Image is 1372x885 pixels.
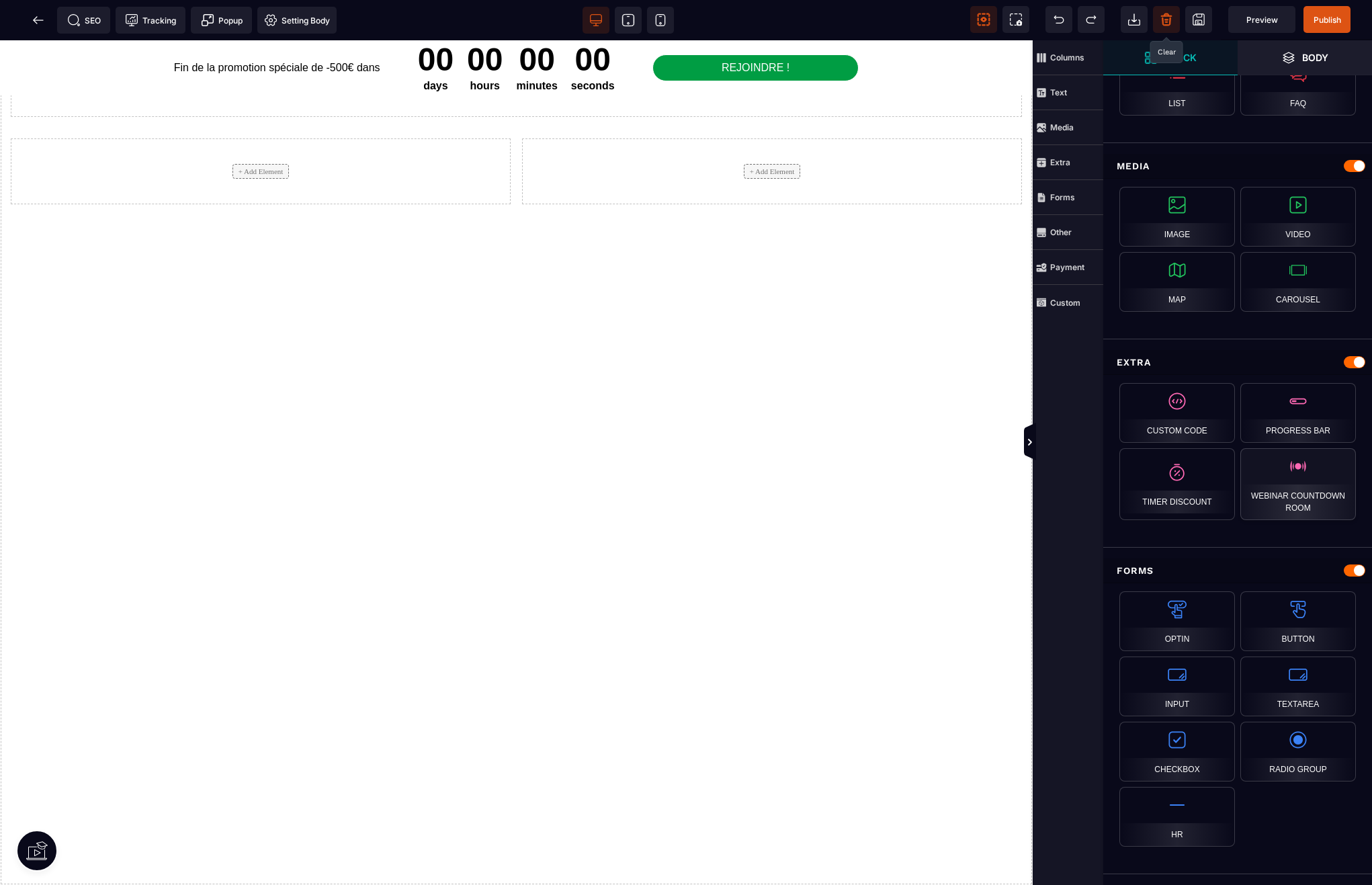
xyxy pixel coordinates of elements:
span: Columns [1033,40,1103,75]
strong: Payment [1050,262,1084,272]
div: Map [1119,252,1235,312]
div: Image [1119,187,1235,247]
span: Extra [1033,145,1103,180]
div: Carousel [1240,252,1356,312]
div: OptIn [1119,591,1235,651]
span: Open Import Webpage [1121,6,1148,33]
span: View components [970,6,997,33]
div: Custom code [1119,383,1235,443]
span: View tablet [615,7,642,34]
span: SEO [67,13,101,27]
strong: Forms [1050,192,1075,202]
span: Open Blocks [1103,40,1238,75]
div: Progress bar [1240,383,1356,443]
span: Setting Body [264,13,330,27]
text: Fin de la promotion spéciale de -500€ dans [174,22,380,34]
strong: Extra [1050,157,1070,167]
span: Text [1033,75,1103,110]
span: Seo meta data [57,7,110,34]
strong: Other [1050,227,1072,237]
button: REJOINDRE ! [652,14,859,41]
span: Undo [1045,6,1072,33]
div: Timer discount [1119,448,1235,520]
span: Preview [1228,6,1295,33]
span: Save [1303,6,1350,33]
div: Forms [1103,558,1372,583]
strong: Body [1302,52,1328,62]
span: Clear [1153,6,1180,33]
span: Other [1033,215,1103,250]
span: Screenshot [1002,6,1029,33]
span: Forms [1033,180,1103,215]
span: View desktop [583,7,609,34]
div: Checkbox [1119,722,1235,782]
div: Button [1240,591,1356,651]
div: Extra [1103,350,1372,375]
span: Popup [201,13,243,27]
span: View mobile [647,7,674,34]
span: Favicon [257,7,337,34]
strong: Media [1050,122,1074,132]
div: Hr [1119,787,1235,847]
div: Radio Group [1240,722,1356,782]
div: FAQ [1240,56,1356,116]
span: Back [25,7,52,34]
span: Open Layers [1238,40,1372,75]
span: Save [1185,6,1212,33]
span: Tracking code [116,7,185,34]
div: Input [1119,657,1235,716]
div: Video [1240,187,1356,247]
div: Webinar countdown room [1240,448,1356,520]
div: List [1119,56,1235,116]
span: Payment [1033,250,1103,285]
span: Toggle Views [1103,423,1117,463]
span: Create Alert Modal [191,7,252,34]
span: Redo [1078,6,1105,33]
strong: Custom [1050,298,1080,308]
span: Custom Block [1033,285,1103,320]
span: Preview [1246,15,1278,25]
div: Textarea [1240,657,1356,716]
strong: Text [1050,87,1067,97]
text: REJOINDRE ! [722,22,789,33]
span: Media [1033,110,1103,145]
span: Publish [1314,15,1341,25]
strong: Columns [1050,52,1084,62]
div: Media [1103,154,1372,179]
span: Tracking [125,13,176,27]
